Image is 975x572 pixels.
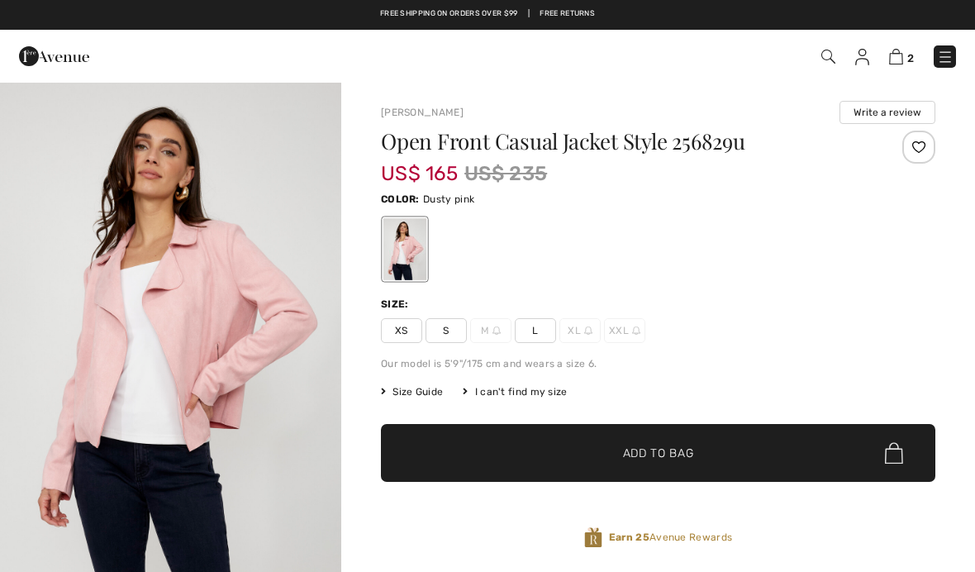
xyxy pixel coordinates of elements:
[19,47,89,63] a: 1ère Avenue
[426,318,467,343] span: S
[381,193,420,205] span: Color:
[381,356,935,371] div: Our model is 5'9"/175 cm and wears a size 6.
[381,297,412,312] div: Size:
[584,327,592,335] img: ring-m.svg
[383,218,426,280] div: Dusty pink
[381,107,464,118] a: [PERSON_NAME]
[380,8,518,20] a: Free shipping on orders over $99
[623,445,694,462] span: Add to Bag
[632,327,640,335] img: ring-m.svg
[609,530,732,545] span: Avenue Rewards
[528,8,530,20] span: |
[381,131,843,152] h1: Open Front Casual Jacket Style 256829u
[907,52,914,64] span: 2
[463,384,567,399] div: I can't find my size
[492,327,501,335] img: ring-m.svg
[604,318,645,343] span: XXL
[381,424,935,482] button: Add to Bag
[821,50,835,64] img: Search
[470,318,511,343] span: M
[464,159,547,188] span: US$ 235
[885,442,903,464] img: Bag.svg
[839,101,935,124] button: Write a review
[381,318,422,343] span: XS
[937,49,954,65] img: Menu
[855,49,869,65] img: My Info
[540,8,595,20] a: Free Returns
[889,49,903,64] img: Shopping Bag
[889,46,914,66] a: 2
[19,40,89,73] img: 1ère Avenue
[381,384,443,399] span: Size Guide
[381,145,458,185] span: US$ 165
[515,318,556,343] span: L
[609,531,649,543] strong: Earn 25
[559,318,601,343] span: XL
[423,193,474,205] span: Dusty pink
[584,527,602,549] img: Avenue Rewards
